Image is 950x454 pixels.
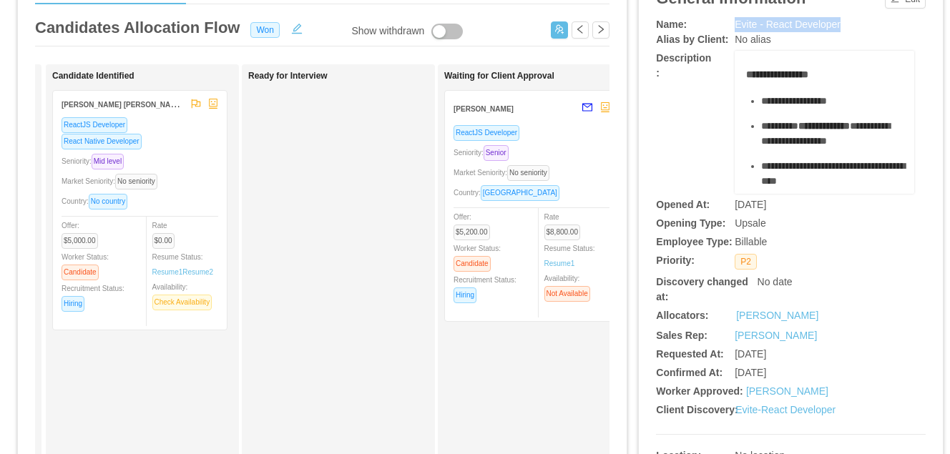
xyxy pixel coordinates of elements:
span: [GEOGRAPHIC_DATA] [481,185,559,201]
span: Hiring [62,296,84,312]
span: Resume Status: [544,245,595,267]
b: Worker Approved: [656,385,743,397]
span: Country: [62,197,133,205]
b: Name: [656,19,687,30]
div: Show withdrawn [351,24,424,39]
b: Sales Rep: [656,330,707,341]
span: Seniority: [62,157,129,165]
b: Client Discovery: [656,404,738,415]
span: Billable [735,236,767,247]
a: Resume1 [544,258,575,269]
span: $5,000.00 [62,233,98,249]
a: Resume2 [182,267,213,277]
span: [DATE] [735,367,766,378]
button: mail [574,97,593,119]
span: Country: [454,189,565,197]
span: No country [89,194,127,209]
span: Seniority: [454,149,514,157]
b: Description: [656,52,711,79]
span: P2 [735,254,757,270]
span: Market Seniority: [62,177,163,185]
button: icon: usergroup-add [551,21,568,39]
b: Employee Type: [656,236,732,247]
span: $0.00 [152,233,175,249]
button: icon: edit [285,20,308,34]
span: Rate [152,222,180,245]
span: ReactJS Developer [62,117,127,133]
span: [DATE] [735,199,766,210]
strong: [PERSON_NAME] [PERSON_NAME] [62,98,184,109]
span: Check Availability [152,295,212,310]
span: Offer: [454,213,496,236]
span: ReactJS Developer [454,125,519,141]
b: Alias by Client: [656,34,728,45]
span: Market Seniority: [454,169,555,177]
b: Requested At: [656,348,723,360]
a: [PERSON_NAME] [746,385,828,397]
a: Resume1 [152,267,183,277]
a: [PERSON_NAME] [735,330,817,341]
div: rdw-wrapper [735,51,914,194]
span: Senior [484,145,509,161]
span: Resume Status: [152,253,214,276]
span: No alias [735,34,771,45]
span: Worker Status: [62,253,109,276]
span: $5,200.00 [454,224,490,240]
h1: Waiting for Client Approval [444,71,645,82]
strong: [PERSON_NAME] [454,105,514,113]
span: $8,800.00 [544,224,581,240]
a: Evite-React Developer [735,404,836,415]
span: flag [191,99,201,109]
b: Confirmed At: [656,367,723,378]
b: Opening Type: [656,217,725,229]
span: Recruitment Status: [454,276,516,299]
b: Discovery changed at: [656,276,748,302]
span: No seniority [115,174,157,189]
button: icon: right [592,21,609,39]
span: [DATE] [735,348,766,360]
h1: Candidate Identified [52,71,253,82]
span: robot [600,102,610,112]
span: Won [250,22,279,38]
span: robot [208,99,218,109]
span: Candidate [62,265,99,280]
button: icon: left [572,21,589,39]
span: Not Available [544,286,590,302]
span: Rate [544,213,587,236]
article: Candidates Allocation Flow [35,16,240,39]
span: No seniority [507,165,549,181]
div: rdw-editor [746,67,904,210]
b: Allocators: [656,310,708,321]
h1: Ready for Interview [248,71,449,82]
span: Availability: [152,283,218,306]
span: Worker Status: [454,245,501,267]
span: Recruitment Status: [62,285,124,307]
span: Candidate [454,256,491,272]
span: Offer: [62,222,104,245]
a: [PERSON_NAME] [736,308,818,323]
span: No date [758,276,793,287]
b: Opened At: [656,199,710,210]
span: Evite - React Developer [735,19,841,30]
span: React Native Developer [62,134,142,149]
span: Upsale [735,217,766,229]
b: Priority: [656,255,695,266]
span: Hiring [454,287,476,303]
span: Mid level [92,154,124,169]
span: Availability: [544,275,596,297]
